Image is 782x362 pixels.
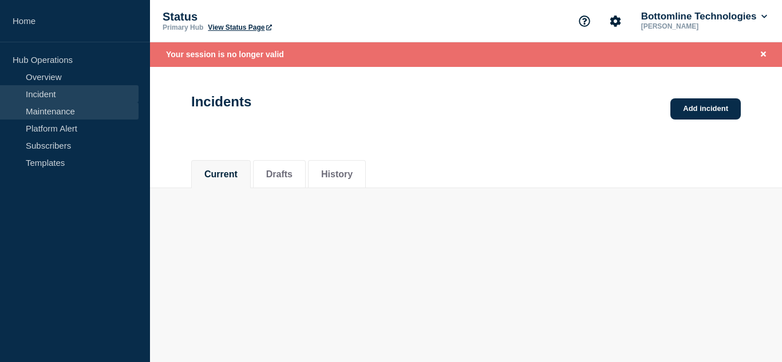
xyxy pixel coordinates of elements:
button: Bottomline Technologies [639,11,769,22]
button: Account settings [603,9,627,33]
a: View Status Page [208,23,271,31]
button: Support [572,9,597,33]
p: Status [163,10,392,23]
button: Current [204,169,238,180]
span: Your session is no longer valid [166,50,284,59]
p: [PERSON_NAME] [639,22,758,30]
p: Primary Hub [163,23,203,31]
button: Drafts [266,169,293,180]
button: Close banner [756,48,771,61]
h1: Incidents [191,94,251,110]
a: Add incident [670,98,741,120]
button: History [321,169,353,180]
